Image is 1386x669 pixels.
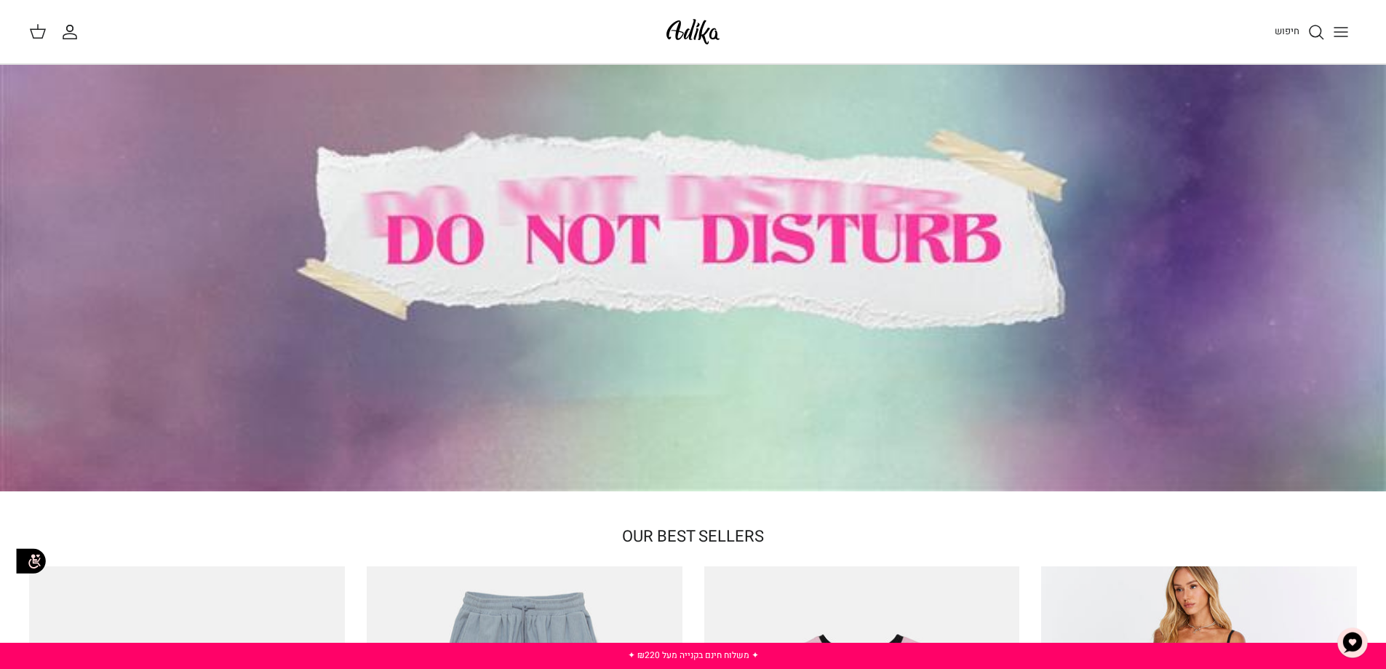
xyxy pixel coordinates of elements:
[662,15,724,49] img: Adika IL
[1331,621,1374,665] button: צ'אט
[628,649,759,662] a: ✦ משלוח חינם בקנייה מעל ₪220 ✦
[622,525,764,548] a: OUR BEST SELLERS
[1275,23,1325,41] a: חיפוש
[11,541,51,581] img: accessibility_icon02.svg
[1325,16,1357,48] button: Toggle menu
[1275,24,1299,38] span: חיפוש
[61,23,84,41] a: החשבון שלי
